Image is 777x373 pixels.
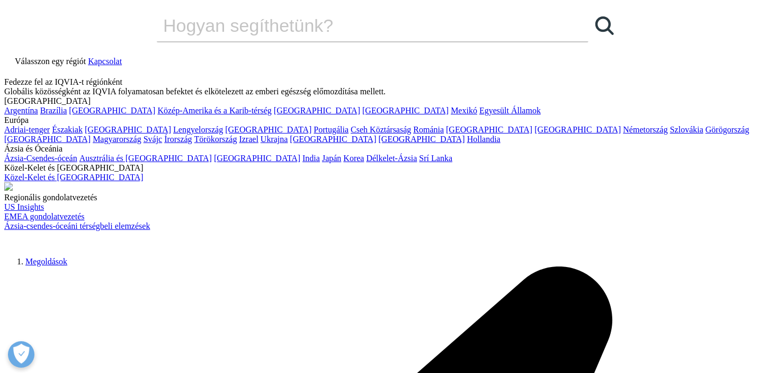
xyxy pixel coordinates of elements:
[4,231,89,246] img: IQVIA Egészségügyi Információs Technológiai és Gyógyszerészeti Klinikai Kutatóvállalat
[225,125,311,134] a: [GEOGRAPHIC_DATA]
[4,154,77,163] a: Ázsia-Csendes-óceán
[4,221,150,230] a: Ázsia-csendes-óceáni térségbeli elemzések
[274,106,360,115] a: [GEOGRAPHIC_DATA]
[85,125,171,134] a: [GEOGRAPHIC_DATA]
[4,163,144,172] font: Közel-Kelet és [GEOGRAPHIC_DATA]
[69,106,155,115] a: [GEOGRAPHIC_DATA]
[15,57,86,66] font: Válasszon egy régiót
[164,135,192,144] a: Írország
[367,154,417,163] a: Délkelet-Ázsia
[4,182,13,191] img: 2093_analyzing-data-using-big-screen-display-and-laptop.png
[314,125,349,134] a: Portugália
[479,106,541,115] a: Egyesült Államok
[534,125,621,134] a: [GEOGRAPHIC_DATA]
[88,57,122,66] a: Kapcsolat
[362,106,449,115] a: [GEOGRAPHIC_DATA]
[4,77,122,86] font: Fedezze fel az IQVIA-t régiónként
[93,135,141,144] a: Magyarország
[4,173,144,182] a: Közel-Kelet és [GEOGRAPHIC_DATA]
[144,135,163,144] a: Svájc
[705,125,749,134] a: Görögország
[413,125,444,134] font: Románia
[4,87,386,96] font: Globális közösségként az IQVIA folyamatosan befektet és elkötelezett az emberi egészség előmozdít...
[343,154,364,163] a: Korea
[194,135,237,144] a: Törökország
[290,135,376,144] a: [GEOGRAPHIC_DATA]
[467,135,501,144] a: Hollandia
[4,202,44,211] font: US Insights
[4,135,91,144] a: [GEOGRAPHIC_DATA]
[79,154,212,163] font: Ausztrália és [GEOGRAPHIC_DATA]
[4,125,50,134] a: Adriai-tenger
[4,106,38,115] a: Argentína
[595,16,614,35] svg: Keresés
[157,106,271,115] a: Közép-Amerika és a Karib-térség
[623,125,667,134] a: Németország
[451,106,477,115] a: Mexikó
[588,10,620,41] a: Keresés
[173,125,223,134] a: Lengyelország
[4,193,97,202] font: Regionális gondolatvezetés
[261,135,288,144] a: Ukrajna
[4,144,62,153] font: Ázsia és Óceánia
[302,154,320,163] a: India
[157,10,558,41] input: Keresés
[40,106,67,115] a: Brazília
[4,212,85,221] a: EMEA gondolatvezetés
[419,154,452,163] a: Srí Lanka
[52,125,83,134] a: Északiak
[446,125,532,134] a: [GEOGRAPHIC_DATA]
[239,135,258,144] a: Izrael
[4,116,29,125] font: Európa
[379,135,465,144] a: [GEOGRAPHIC_DATA]
[351,125,411,134] a: Cseh Köztársaság
[25,257,67,266] a: Megoldások
[8,341,34,368] button: Beállítások megnyitása
[214,154,300,163] a: [GEOGRAPHIC_DATA]
[322,154,341,163] a: Japán
[670,125,703,134] a: Szlovákia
